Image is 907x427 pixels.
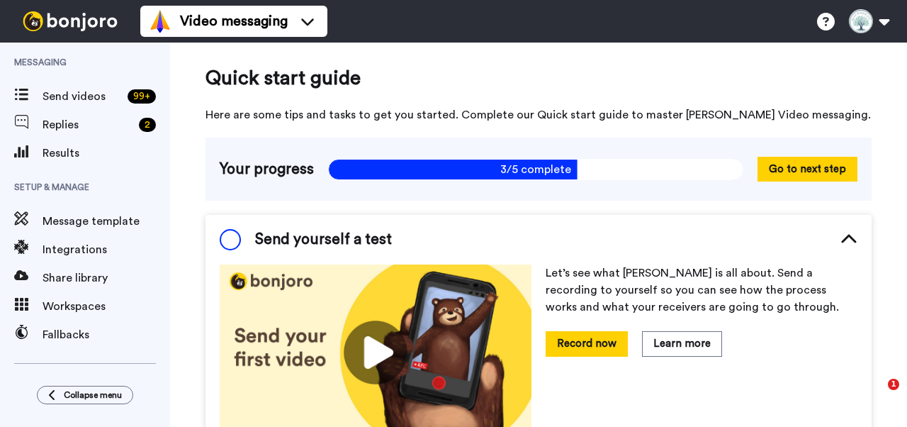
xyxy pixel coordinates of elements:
[859,379,893,413] iframe: Intercom live chat
[546,265,857,316] p: Let’s see what [PERSON_NAME] is all about. Send a recording to yourself so you can see how the pr...
[139,118,156,132] div: 2
[43,270,170,287] span: Share library
[888,379,899,390] span: 1
[328,159,743,180] span: 3/5 complete
[205,106,872,123] span: Here are some tips and tasks to get you started. Complete our Quick start guide to master [PERSON...
[220,159,314,180] span: Your progress
[43,213,170,230] span: Message template
[37,386,133,404] button: Collapse menu
[43,145,170,162] span: Results
[255,229,392,250] span: Send yourself a test
[64,389,122,401] span: Collapse menu
[642,331,722,356] button: Learn more
[205,64,872,92] span: Quick start guide
[757,157,857,182] button: Go to next step
[149,10,171,33] img: vm-color.svg
[43,326,170,343] span: Fallbacks
[180,11,288,31] span: Video messaging
[43,241,170,258] span: Integrations
[546,331,628,356] button: Record now
[17,11,123,31] img: bj-logo-header-white.svg
[43,116,133,133] span: Replies
[43,88,122,105] span: Send videos
[43,298,170,315] span: Workspaces
[128,89,156,104] div: 99 +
